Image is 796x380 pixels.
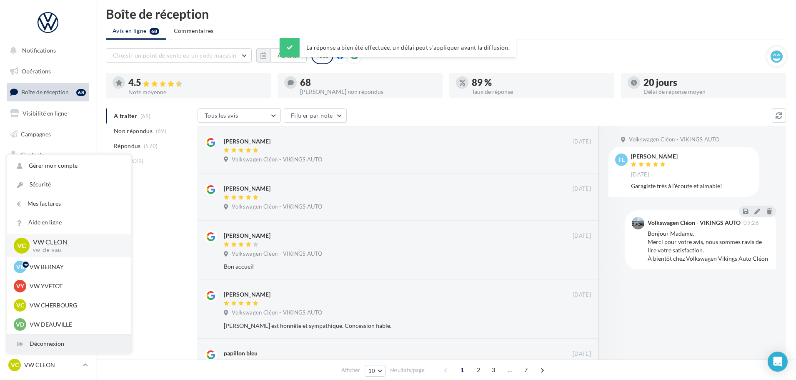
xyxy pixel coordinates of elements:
div: [PERSON_NAME] non répondus [300,89,436,95]
span: Commentaires [174,27,214,35]
div: papillon bleu [224,349,258,357]
p: VW YVETOT [30,282,121,290]
a: Mes factures [7,194,131,213]
div: Taux de réponse [472,89,608,95]
a: Campagnes [5,126,91,143]
button: Au total [256,48,307,63]
a: Calendrier [5,188,91,205]
div: 20 jours [643,78,779,87]
span: [DATE] [573,232,591,240]
a: Sécurité [7,175,131,194]
button: Tous les avis [198,108,281,123]
p: VW BERNAY [30,263,121,271]
span: ... [503,363,516,377]
span: VD [16,320,24,329]
a: Visibilité en ligne [5,105,91,122]
span: Volkswagen Cléon - VIKINGS AUTO [629,136,719,143]
span: Volkswagen Cléon - VIKINGS AUTO [232,250,322,258]
p: VW CLEON [33,237,118,247]
div: [PERSON_NAME] [224,184,270,193]
a: Contacts [5,146,91,164]
div: 89 % [472,78,608,87]
div: Bonjour Madame, Merci pour votre avis, nous sommes ravis de lire votre satisfaction. À bientôt ch... [648,229,769,263]
div: La réponse a bien été effectuée, un délai peut s’appliquer avant la diffusion. [280,38,516,57]
p: VW CHERBOURG [30,301,121,310]
a: Opérations [5,63,91,80]
span: VB [16,263,24,271]
span: VC [11,361,19,369]
span: VY [16,282,24,290]
div: [PERSON_NAME] [224,290,270,299]
p: VW DEAUVILLE [30,320,121,329]
span: Campagnes [21,130,51,137]
a: PLV et print personnalisable [5,208,91,233]
span: Tous les avis [205,112,238,119]
a: Campagnes DataOnDemand [5,236,91,261]
span: [DATE] [573,350,591,358]
span: Visibilité en ligne [23,110,67,117]
div: Délai de réponse moyen [643,89,779,95]
span: 7 [519,363,533,377]
div: Boîte de réception [106,8,786,20]
a: Médiathèque [5,167,91,184]
span: [DATE] [573,185,591,193]
span: Contacts [21,151,44,158]
div: [PERSON_NAME] [631,154,678,159]
span: (639) [130,158,144,164]
span: [DATE] [573,138,591,146]
span: 1 [456,363,469,377]
span: Volkswagen Cléon - VIKINGS AUTO [232,309,322,317]
div: Note moyenne [128,89,264,95]
button: 10 [365,365,386,377]
span: Notifications [22,47,56,54]
span: Répondus [114,142,141,150]
span: Afficher [341,366,360,374]
div: 68 [300,78,436,87]
span: 2 [472,363,485,377]
div: 4.5 [128,78,264,88]
span: Choisir un point de vente ou un code magasin [113,52,236,59]
a: Aide en ligne [7,213,131,232]
div: [PERSON_NAME] [224,137,270,146]
div: [PERSON_NAME] est honnête et sympathique. Concession fiable. [224,322,537,330]
button: Filtrer par note [284,108,347,123]
a: VC VW CLEON [7,357,89,373]
p: vw-cle-vau [33,247,118,254]
a: Boîte de réception68 [5,83,91,101]
span: Non répondus [114,127,153,135]
span: 10 [368,367,375,374]
span: (69) [156,128,166,134]
div: Bon accueil [224,262,537,271]
span: 09:26 [743,220,759,226]
span: [DATE] [573,291,591,299]
button: Au total [270,48,307,63]
span: FL [618,156,625,164]
div: Open Intercom Messenger [768,352,788,372]
p: VW CLEON [24,361,80,369]
span: (570) [144,143,158,149]
span: Opérations [22,68,51,75]
a: Gérer mon compte [7,156,131,175]
span: résultats/page [390,366,425,374]
div: Déconnexion [7,335,131,353]
span: Volkswagen Cléon - VIKINGS AUTO [232,203,322,211]
span: VC [17,241,26,250]
div: 68 [76,89,86,96]
button: Choisir un point de vente ou un code magasin [106,48,252,63]
div: Volkswagen Cléon - VIKINGS AUTO [648,220,741,226]
div: Garagiste très à l’écoute et aimable! [631,182,753,190]
div: [PERSON_NAME] [224,232,270,240]
button: Notifications [5,42,88,59]
span: 3 [487,363,500,377]
span: Volkswagen Cléon - VIKINGS AUTO [232,156,322,164]
span: [DATE] [631,171,649,179]
span: Boîte de réception [21,88,69,96]
span: VC [16,301,24,310]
